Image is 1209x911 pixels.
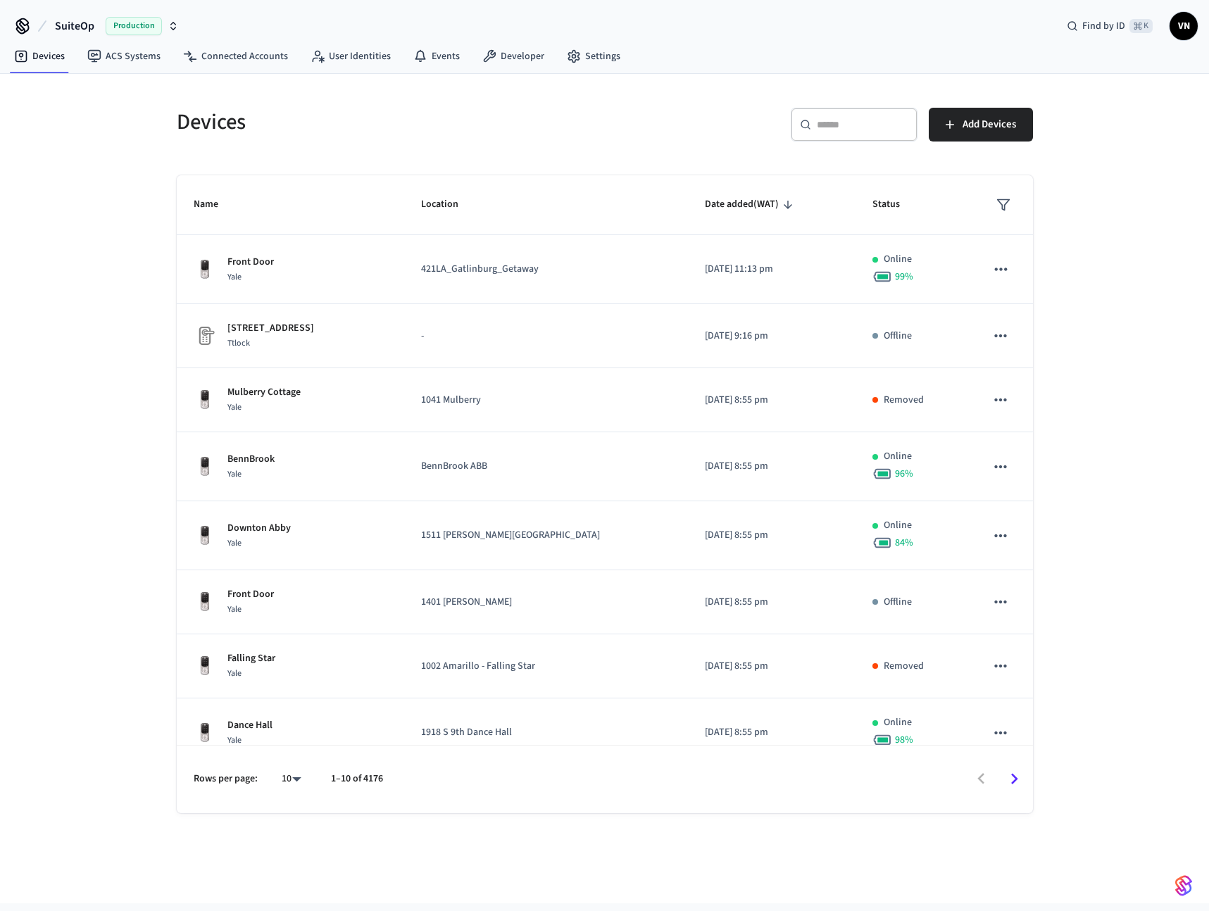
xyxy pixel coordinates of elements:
button: Add Devices [929,108,1033,142]
p: 421LA_Gatlinburg_Getaway [421,262,670,277]
span: Yale [227,401,242,413]
span: Ttlock [227,337,250,349]
p: [DATE] 8:55 pm [705,725,839,740]
p: Offline [884,329,912,344]
span: SuiteOp [55,18,94,34]
p: [DATE] 8:55 pm [705,528,839,543]
p: Removed [884,393,924,408]
img: Yale Assure Touchscreen Wifi Smart Lock, Satin Nickel, Front [194,591,216,613]
h5: Devices [177,108,596,137]
span: VN [1171,13,1196,39]
span: Yale [227,271,242,283]
span: Yale [227,537,242,549]
a: User Identities [299,44,402,69]
span: Yale [227,667,242,679]
p: Offline [884,595,912,610]
p: [DATE] 8:55 pm [705,659,839,674]
p: [DATE] 9:16 pm [705,329,839,344]
button: Go to next page [998,762,1031,796]
p: Front Door [227,255,274,270]
span: Find by ID [1082,19,1125,33]
a: Developer [471,44,556,69]
a: Settings [556,44,632,69]
img: Placeholder Lock Image [194,325,216,347]
table: sticky table [177,175,1033,901]
p: Online [884,715,912,730]
p: 1401 [PERSON_NAME] [421,595,670,610]
p: [DATE] 11:13 pm [705,262,839,277]
span: 84 % [895,536,913,550]
img: Yale Assure Touchscreen Wifi Smart Lock, Satin Nickel, Front [194,655,216,677]
div: 10 [275,769,308,789]
span: Yale [227,734,242,746]
p: 1918 S 9th Dance Hall [421,725,670,740]
p: BennBrook ABB [421,459,670,474]
p: Dance Hall [227,718,273,733]
span: Status [872,194,918,215]
p: [DATE] 8:55 pm [705,393,839,408]
a: ACS Systems [76,44,172,69]
p: Rows per page: [194,772,258,786]
span: ⌘ K [1129,19,1153,33]
p: 1002 Amarillo - Falling Star [421,659,670,674]
p: Mulberry Cottage [227,385,301,400]
span: Date added(WAT) [705,194,797,215]
p: Online [884,252,912,267]
img: Yale Assure Touchscreen Wifi Smart Lock, Satin Nickel, Front [194,258,216,281]
button: VN [1170,12,1198,40]
img: Yale Assure Touchscreen Wifi Smart Lock, Satin Nickel, Front [194,524,216,547]
span: 99 % [895,270,913,284]
span: 96 % [895,467,913,481]
span: Yale [227,603,242,615]
p: BennBrook [227,452,275,467]
span: Add Devices [963,115,1016,134]
p: Downton Abby [227,521,291,536]
p: Falling Star [227,651,275,666]
span: Yale [227,468,242,480]
p: [STREET_ADDRESS] [227,321,314,336]
p: 1–10 of 4176 [331,772,383,786]
img: SeamLogoGradient.69752ec5.svg [1175,874,1192,897]
p: Removed [884,659,924,674]
p: 1041 Mulberry [421,393,670,408]
img: Yale Assure Touchscreen Wifi Smart Lock, Satin Nickel, Front [194,722,216,744]
div: Find by ID⌘ K [1055,13,1164,39]
span: Name [194,194,237,215]
span: Production [106,17,162,35]
p: [DATE] 8:55 pm [705,595,839,610]
span: 98 % [895,733,913,747]
img: Yale Assure Touchscreen Wifi Smart Lock, Satin Nickel, Front [194,389,216,411]
p: Front Door [227,587,274,602]
a: Devices [3,44,76,69]
a: Connected Accounts [172,44,299,69]
p: - [421,329,670,344]
img: Yale Assure Touchscreen Wifi Smart Lock, Satin Nickel, Front [194,455,216,478]
p: Online [884,518,912,533]
p: [DATE] 8:55 pm [705,459,839,474]
span: Location [421,194,477,215]
p: 1511 [PERSON_NAME][GEOGRAPHIC_DATA] [421,528,670,543]
a: Events [402,44,471,69]
p: Online [884,449,912,464]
